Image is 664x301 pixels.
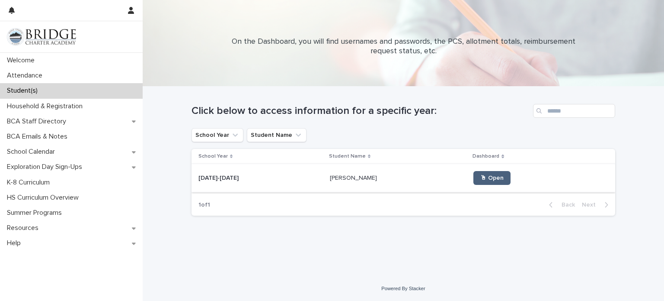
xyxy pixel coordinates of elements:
[192,164,615,192] tr: [DATE]-[DATE][DATE]-[DATE] [PERSON_NAME][PERSON_NAME] 🖱 Open
[556,202,575,208] span: Back
[192,128,243,142] button: School Year
[3,194,86,202] p: HS Curriculum Overview
[3,148,62,156] p: School Calendar
[198,152,228,161] p: School Year
[3,71,49,80] p: Attendance
[533,104,615,118] input: Search
[3,239,28,247] p: Help
[472,152,499,161] p: Dashboard
[247,128,306,142] button: Student Name
[3,117,73,126] p: BCA Staff Directory
[480,175,504,181] span: 🖱 Open
[381,286,425,291] a: Powered By Stacker
[3,102,89,110] p: Household & Registration
[3,87,45,95] p: Student(s)
[192,105,530,117] h1: Click below to access information for a specific year:
[198,173,240,182] p: [DATE]-[DATE]
[192,194,217,216] p: 1 of 1
[330,173,379,182] p: [PERSON_NAME]
[329,152,366,161] p: Student Name
[3,209,69,217] p: Summer Programs
[3,133,74,141] p: BCA Emails & Notes
[230,37,576,56] p: On the Dashboard, you will find usernames and passwords, the PCS, allotment totals, reimbursement...
[542,201,578,209] button: Back
[3,224,45,232] p: Resources
[473,171,511,185] a: 🖱 Open
[7,28,76,45] img: V1C1m3IdTEidaUdm9Hs0
[3,56,41,65] p: Welcome
[3,163,89,171] p: Exploration Day Sign-Ups
[578,201,615,209] button: Next
[3,178,57,187] p: K-8 Curriculum
[582,202,601,208] span: Next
